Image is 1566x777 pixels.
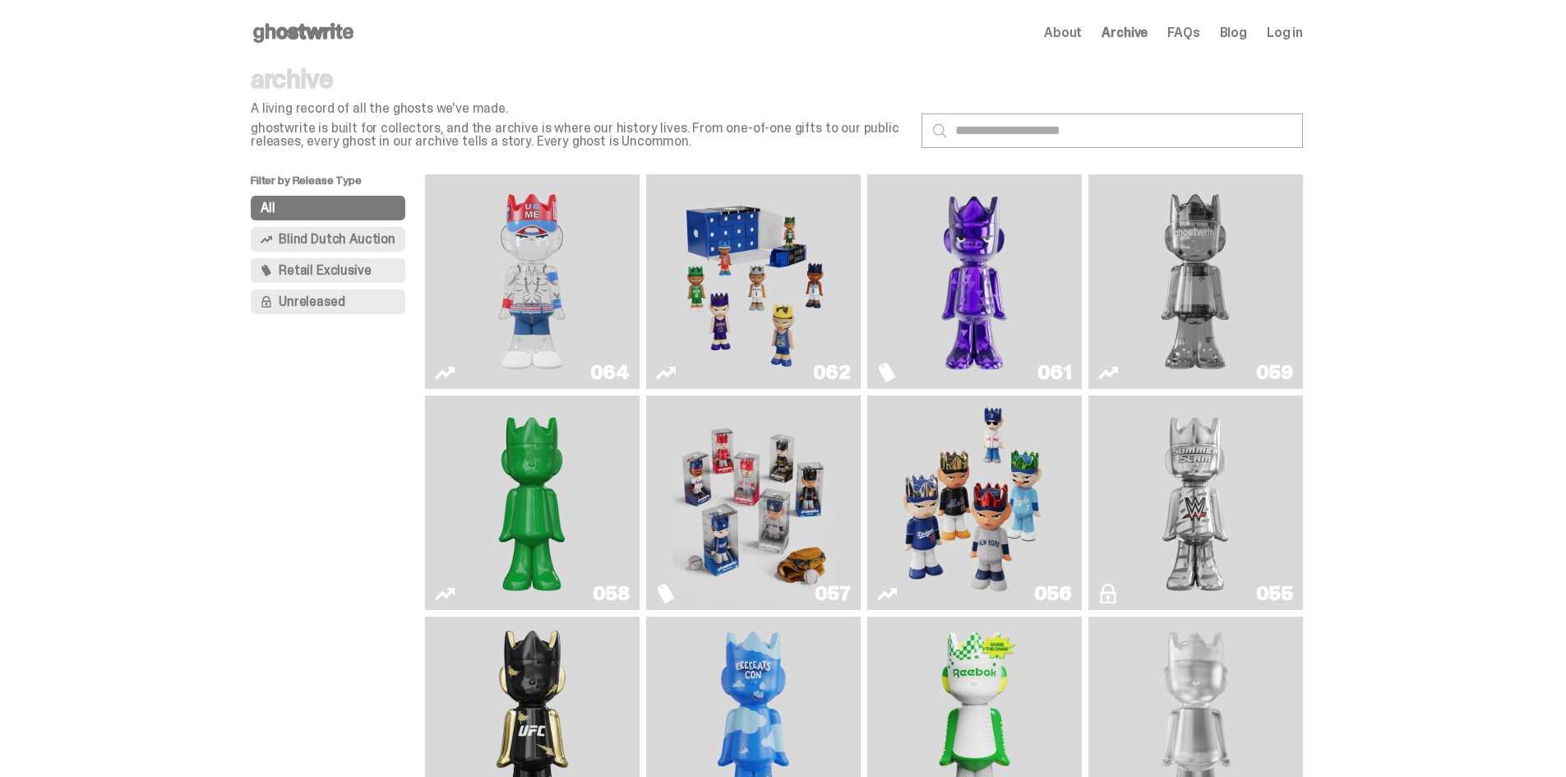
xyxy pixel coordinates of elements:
img: Fantasy [894,181,1055,382]
span: Unreleased [279,295,344,308]
button: Blind Dutch Auction [251,227,405,252]
img: Game Face (2025) [672,402,834,604]
a: Blog [1220,26,1247,39]
a: Archive [1102,26,1148,39]
button: All [251,196,405,220]
div: 064 [590,363,630,382]
a: I Was There SummerSlam [1098,402,1293,604]
button: Unreleased [251,289,405,314]
a: Schrödinger's ghost: Sunday Green [435,402,630,604]
p: ghostwrite is built for collectors, and the archive is where our history lives. From one-of-one g... [251,122,908,148]
a: Two [1098,181,1293,382]
button: Retail Exclusive [251,258,405,283]
a: Game Face (2025) [877,402,1072,604]
span: Blind Dutch Auction [279,233,395,246]
a: FAQs [1167,26,1199,39]
a: Game Face (2025) [656,181,851,382]
img: Two [1115,181,1276,382]
span: All [261,201,275,215]
div: 062 [813,363,851,382]
p: archive [251,66,908,92]
a: Game Face (2025) [656,402,851,604]
div: 061 [1037,363,1072,382]
p: A living record of all the ghosts we've made. [251,102,908,115]
img: I Was There SummerSlam [1115,402,1276,604]
img: Game Face (2025) [672,181,834,382]
div: 055 [1256,584,1293,604]
span: Retail Exclusive [279,264,371,277]
div: 059 [1256,363,1293,382]
img: Game Face (2025) [894,402,1055,604]
a: You Can't See Me [435,181,630,382]
div: 057 [815,584,851,604]
a: About [1044,26,1082,39]
a: Fantasy [877,181,1072,382]
p: Filter by Release Type [251,174,425,196]
img: You Can't See Me [451,181,612,382]
div: 056 [1034,584,1072,604]
img: Schrödinger's ghost: Sunday Green [451,402,612,604]
div: 058 [593,584,630,604]
a: Log in [1267,26,1303,39]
